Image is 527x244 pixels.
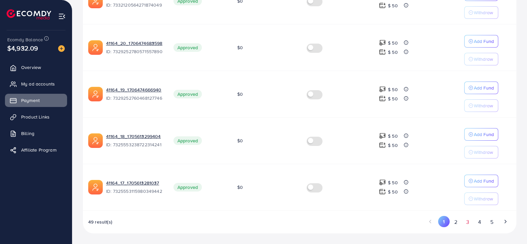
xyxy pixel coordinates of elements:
[388,2,398,10] p: $ 50
[5,61,67,74] a: Overview
[486,216,498,228] button: Go to page 5
[106,141,163,148] span: ID: 7325553238722314241
[5,127,67,140] a: Billing
[7,36,43,43] span: Ecomdy Balance
[474,84,494,92] p: Add Fund
[388,39,398,47] p: $ 50
[474,216,486,228] button: Go to page 4
[237,44,243,51] span: $0
[106,133,163,140] a: 41164_18_1705613299404
[58,13,66,20] img: menu
[88,133,103,148] img: ic-ads-acc.e4c84228.svg
[88,180,103,194] img: ic-ads-acc.e4c84228.svg
[379,188,386,195] img: top-up amount
[379,39,386,46] img: top-up amount
[5,143,67,157] a: Affiliate Program
[474,102,493,110] p: Withdraw
[58,45,65,52] img: image
[425,216,511,228] ul: Pagination
[106,87,163,93] a: 41164_19_1706474666940
[106,95,163,101] span: ID: 7329252760468127746
[106,48,163,55] span: ID: 7329252780571557890
[106,180,163,195] div: <span class='underline'>41164_17_1705613281037</span></br>7325553115980349442
[106,188,163,194] span: ID: 7325553115980349442
[464,192,498,205] button: Withdraw
[388,188,398,196] p: $ 50
[474,195,493,203] p: Withdraw
[237,184,243,191] span: $0
[464,6,498,19] button: Withdraw
[462,216,474,228] button: Go to page 3
[106,133,163,148] div: <span class='underline'>41164_18_1705613299404</span></br>7325553238722314241
[379,2,386,9] img: top-up amount
[106,87,163,102] div: <span class='underline'>41164_19_1706474666940</span></br>7329252760468127746
[173,90,202,98] span: Approved
[5,77,67,90] a: My ad accounts
[21,64,41,71] span: Overview
[499,214,522,239] iframe: Chat
[379,132,386,139] img: top-up amount
[388,141,398,149] p: $ 50
[379,179,386,186] img: top-up amount
[464,175,498,187] button: Add Fund
[106,2,163,8] span: ID: 7332120564271874049
[450,216,462,228] button: Go to page 2
[474,177,494,185] p: Add Fund
[464,128,498,141] button: Add Fund
[464,53,498,65] button: Withdraw
[106,40,163,47] a: 41164_20_1706474683598
[464,82,498,94] button: Add Fund
[173,183,202,192] span: Approved
[464,35,498,48] button: Add Fund
[464,146,498,158] button: Withdraw
[379,142,386,149] img: top-up amount
[237,91,243,97] span: $0
[21,130,34,137] span: Billing
[388,132,398,140] p: $ 50
[388,179,398,187] p: $ 50
[21,81,55,87] span: My ad accounts
[237,137,243,144] span: $0
[474,37,494,45] p: Add Fund
[474,9,493,17] p: Withdraw
[21,97,40,104] span: Payment
[388,48,398,56] p: $ 50
[106,40,163,55] div: <span class='underline'>41164_20_1706474683598</span></br>7329252780571557890
[5,94,67,107] a: Payment
[388,86,398,93] p: $ 50
[388,95,398,103] p: $ 50
[21,114,50,120] span: Product Links
[474,148,493,156] p: Withdraw
[10,33,36,63] span: $4,932.09
[464,99,498,112] button: Withdraw
[173,43,202,52] span: Approved
[88,219,112,225] span: 49 result(s)
[379,95,386,102] img: top-up amount
[438,216,450,227] button: Go to page 1
[88,40,103,55] img: ic-ads-acc.e4c84228.svg
[5,110,67,123] a: Product Links
[21,147,56,153] span: Affiliate Program
[379,86,386,93] img: top-up amount
[379,49,386,55] img: top-up amount
[106,180,163,186] a: 41164_17_1705613281037
[173,136,202,145] span: Approved
[7,9,51,19] img: logo
[474,55,493,63] p: Withdraw
[88,87,103,101] img: ic-ads-acc.e4c84228.svg
[474,130,494,138] p: Add Fund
